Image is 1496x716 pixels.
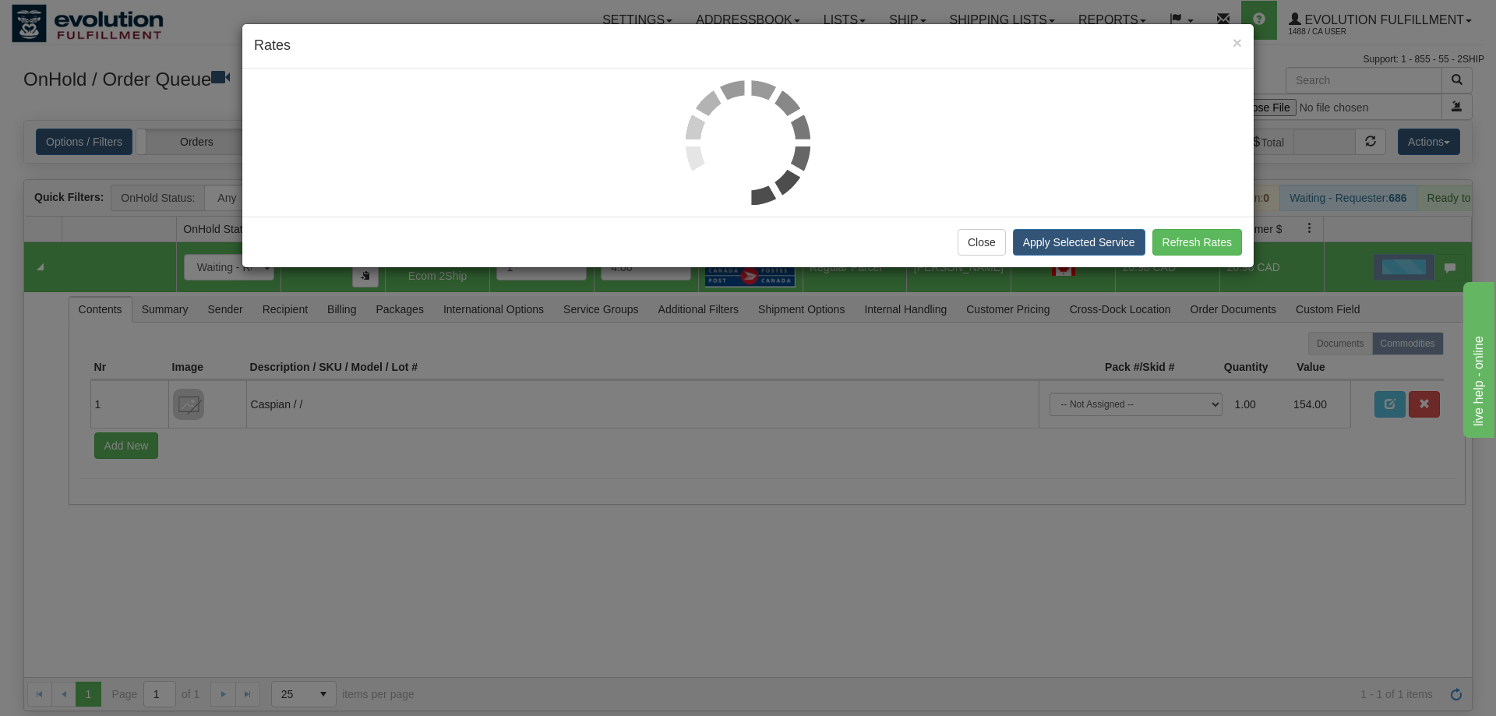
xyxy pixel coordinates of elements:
[686,80,810,205] img: loader.gif
[1013,229,1145,256] button: Apply Selected Service
[958,229,1006,256] button: Close
[1233,34,1242,51] button: Close
[254,36,1242,56] h4: Rates
[1152,229,1242,256] button: Refresh Rates
[12,9,144,28] div: live help - online
[1233,34,1242,51] span: ×
[1460,278,1494,437] iframe: chat widget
